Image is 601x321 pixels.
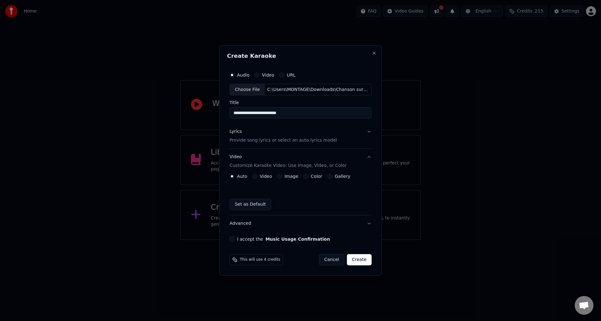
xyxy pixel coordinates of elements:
div: Video [229,154,347,169]
label: Video [260,174,272,178]
label: URL [287,73,295,77]
p: Customize Karaoke Video: Use Image, Video, or Color [229,163,347,169]
label: Audio [237,73,249,77]
label: Video [262,73,274,77]
div: C:\Users\MONTAGE\Downloads\Chanson sur ma drôle de vie.mp3 [265,87,371,93]
label: Color [311,174,322,178]
button: Cancel [319,254,344,265]
button: Advanced [229,215,372,232]
div: Choose File [230,84,265,95]
label: Auto [237,174,247,178]
button: LyricsProvide song lyrics or select an auto lyrics model [229,124,372,149]
button: VideoCustomize Karaoke Video: Use Image, Video, or Color [229,149,372,174]
button: Set as Default [229,199,271,210]
label: Title [229,101,372,105]
label: Image [285,174,298,178]
div: Lyrics [229,129,242,135]
label: Gallery [335,174,350,178]
label: I accept the [237,237,330,241]
p: Provide song lyrics or select an auto lyrics model [229,138,337,144]
div: VideoCustomize Karaoke Video: Use Image, Video, or Color [229,174,372,215]
h2: Create Karaoke [227,53,374,59]
span: This will use 4 credits [240,257,280,262]
button: Create [347,254,372,265]
button: I accept the [265,237,330,241]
